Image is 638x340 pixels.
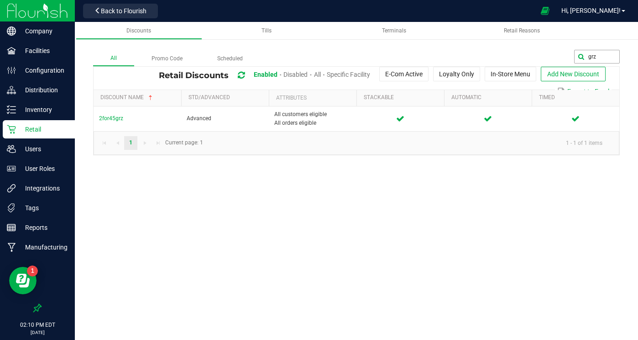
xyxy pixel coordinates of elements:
[7,66,16,75] inline-svg: Configuration
[274,119,351,127] span: All orders eligible
[99,115,123,122] span: 2for45grz
[379,67,429,81] button: E-Com Active
[126,27,151,34] span: Discounts
[7,46,16,55] inline-svg: Facilities
[16,183,71,194] p: Integrations
[7,27,16,36] inline-svg: Company
[16,242,71,253] p: Manufacturing
[7,85,16,95] inline-svg: Distribution
[83,4,158,18] button: Back to Flourish
[159,67,612,84] div: Retail Discounts
[433,67,480,81] button: Loyalty Only
[7,243,16,252] inline-svg: Manufacturing
[539,94,616,101] a: TimedSortable
[16,163,71,174] p: User Roles
[16,85,71,96] p: Distribution
[16,45,71,56] p: Facilities
[574,50,620,64] input: Search
[504,27,540,34] span: Retail Reasons
[124,136,137,150] a: Page 1
[535,2,555,20] span: Open Ecommerce Menu
[187,115,211,122] span: Advanced
[7,125,16,134] inline-svg: Retail
[451,94,528,101] a: AutomaticSortable
[314,71,321,78] span: All
[4,321,71,329] p: 02:10 PM EDT
[7,164,16,173] inline-svg: User Roles
[9,267,37,294] iframe: Resource center
[188,94,265,101] a: Std/AdvancedSortable
[261,27,272,34] span: Tills
[327,71,370,78] span: Specific Facility
[16,26,71,37] p: Company
[16,202,71,213] p: Tags
[7,203,16,212] inline-svg: Tags
[4,329,71,336] p: [DATE]
[100,94,178,101] a: Discount NameSortable
[94,131,619,154] kendo-pager: Current page: 1
[269,90,356,106] th: Attributes
[541,67,606,81] button: Add New Discount
[561,7,621,14] span: Hi, [PERSON_NAME]!
[134,52,200,66] label: Promo Code
[27,266,38,276] iframe: Resource center unread badge
[209,135,610,150] kendo-pager-info: 1 - 1 of 1 items
[364,94,440,101] a: StackableSortable
[147,94,154,101] span: Sortable
[16,124,71,135] p: Retail
[16,65,71,76] p: Configuration
[7,105,16,114] inline-svg: Inventory
[283,71,308,78] span: Disabled
[7,144,16,154] inline-svg: Users
[16,104,71,115] p: Inventory
[101,7,146,15] span: Back to Flourish
[274,110,351,119] span: All customers eligible
[547,70,599,78] span: Add New Discount
[7,223,16,232] inline-svg: Reports
[33,303,42,313] label: Pin the sidebar to full width on large screens
[382,27,406,34] span: Terminals
[93,51,134,66] label: All
[555,84,612,99] button: Export to Excel
[7,184,16,193] inline-svg: Integrations
[254,71,277,78] span: Enabled
[16,222,71,233] p: Reports
[485,67,536,81] button: In-Store Menu
[16,143,71,154] p: Users
[200,52,260,66] label: Scheduled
